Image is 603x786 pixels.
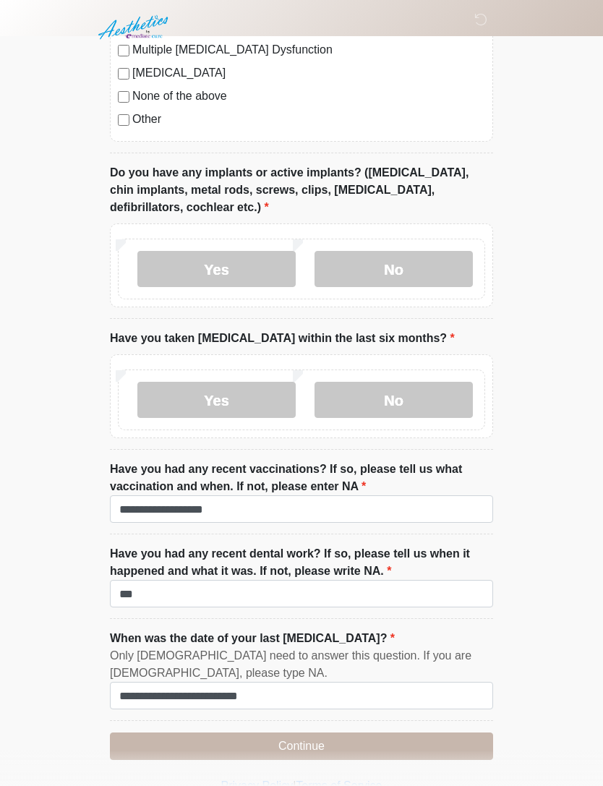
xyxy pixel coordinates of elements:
[110,461,493,495] label: Have you had any recent vaccinations? If so, please tell us what vaccination and when. If not, pl...
[110,630,395,647] label: When was the date of your last [MEDICAL_DATA]?
[95,11,174,44] img: Aesthetics by Emediate Cure Logo
[118,68,129,80] input: [MEDICAL_DATA]
[110,164,493,216] label: Do you have any implants or active implants? ([MEDICAL_DATA], chin implants, metal rods, screws, ...
[137,251,296,287] label: Yes
[315,382,473,418] label: No
[132,111,485,128] label: Other
[118,114,129,126] input: Other
[315,251,473,287] label: No
[110,545,493,580] label: Have you had any recent dental work? If so, please tell us when it happened and what it was. If n...
[118,91,129,103] input: None of the above
[110,330,455,347] label: Have you taken [MEDICAL_DATA] within the last six months?
[110,647,493,682] div: Only [DEMOGRAPHIC_DATA] need to answer this question. If you are [DEMOGRAPHIC_DATA], please type NA.
[132,87,485,105] label: None of the above
[132,64,485,82] label: [MEDICAL_DATA]
[137,382,296,418] label: Yes
[110,732,493,760] button: Continue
